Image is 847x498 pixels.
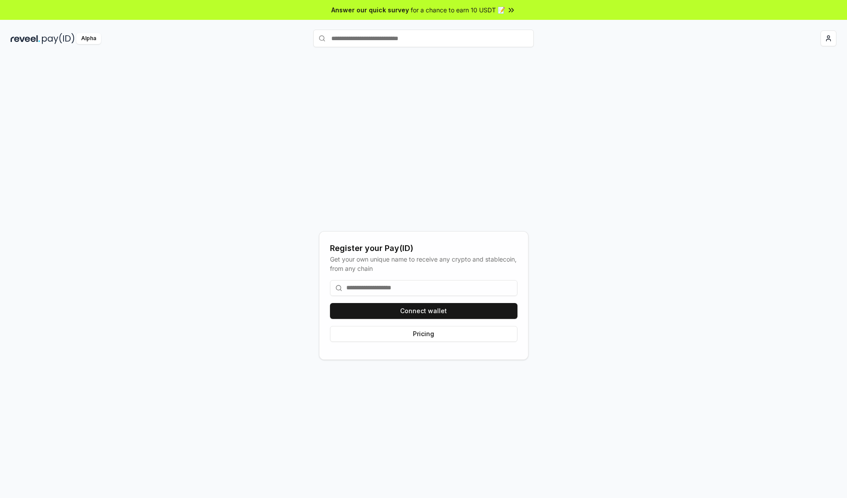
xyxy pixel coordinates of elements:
span: Answer our quick survey [331,5,409,15]
img: pay_id [42,33,75,44]
button: Connect wallet [330,303,517,319]
div: Alpha [76,33,101,44]
img: reveel_dark [11,33,40,44]
button: Pricing [330,326,517,342]
div: Register your Pay(ID) [330,242,517,255]
span: for a chance to earn 10 USDT 📝 [411,5,505,15]
div: Get your own unique name to receive any crypto and stablecoin, from any chain [330,255,517,273]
